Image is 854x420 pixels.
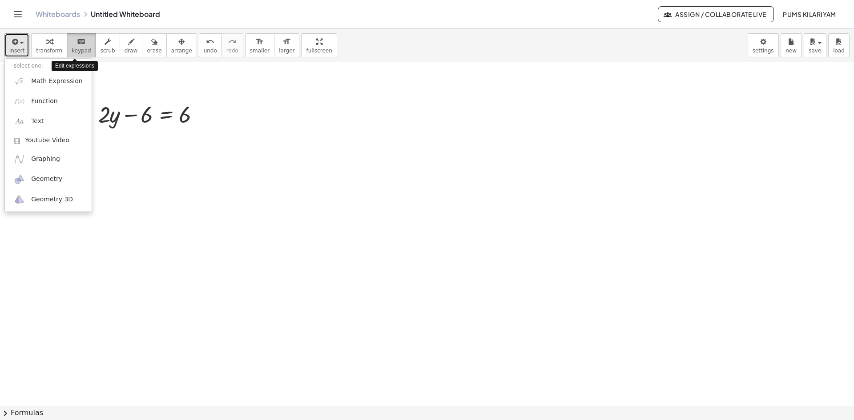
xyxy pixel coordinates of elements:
[748,33,779,57] button: settings
[786,48,797,54] span: new
[9,48,24,54] span: insert
[228,36,237,47] i: redo
[5,91,92,111] a: Function
[222,33,243,57] button: redoredo
[25,136,69,145] span: Youtube Video
[5,71,92,91] a: Math Expression
[245,33,274,57] button: format_sizesmaller
[282,36,291,47] i: format_size
[206,36,214,47] i: undo
[809,48,821,54] span: save
[255,36,264,47] i: format_size
[14,194,25,205] img: ggb-3d.svg
[301,33,337,57] button: fullscreen
[36,10,80,19] a: Whiteboards
[142,33,166,57] button: erase
[833,48,845,54] span: load
[125,48,138,54] span: draw
[804,33,826,57] button: save
[31,117,44,126] span: Text
[5,149,92,169] a: Graphing
[204,48,217,54] span: undo
[4,33,29,57] button: insert
[5,169,92,189] a: Geometry
[147,48,161,54] span: erase
[11,7,25,21] button: Toggle navigation
[96,33,120,57] button: scrub
[14,154,25,165] img: ggb-graphing.svg
[753,48,774,54] span: settings
[665,10,766,18] span: Assign / Collaborate Live
[36,48,62,54] span: transform
[226,48,238,54] span: redo
[828,33,850,57] button: load
[14,174,25,185] img: ggb-geometry.svg
[776,6,843,22] button: Pums kilariyam
[31,97,58,106] span: Function
[279,48,294,54] span: larger
[199,33,222,57] button: undoundo
[31,77,82,86] span: Math Expression
[31,175,62,184] span: Geometry
[783,10,836,18] span: Pums kilariyam
[14,76,25,87] img: sqrt_x.png
[31,155,60,164] span: Graphing
[171,48,192,54] span: arrange
[72,48,91,54] span: keypad
[5,112,92,132] a: Text
[120,33,143,57] button: draw
[77,36,85,47] i: keyboard
[31,195,73,204] span: Geometry 3D
[14,116,25,127] img: Aa.png
[658,6,774,22] button: Assign / Collaborate Live
[5,189,92,209] a: Geometry 3D
[101,48,115,54] span: scrub
[5,132,92,149] a: Youtube Video
[67,33,96,57] button: keyboardkeypad
[781,33,802,57] button: new
[250,48,270,54] span: smaller
[274,33,299,57] button: format_sizelarger
[166,33,197,57] button: arrange
[14,96,25,107] img: f_x.png
[52,61,98,71] div: Edit expressions
[5,61,92,71] li: select one:
[306,48,332,54] span: fullscreen
[31,33,67,57] button: transform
